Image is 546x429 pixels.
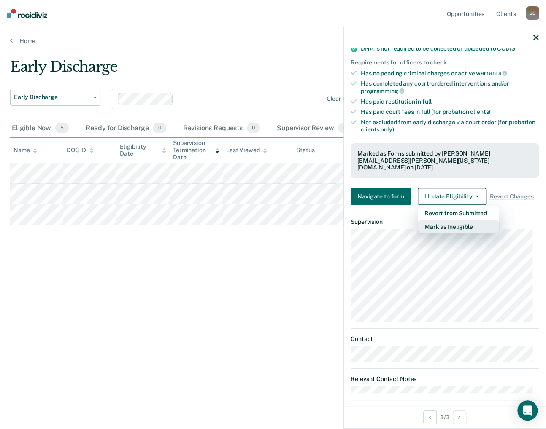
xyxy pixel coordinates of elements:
span: 0 [153,123,166,134]
div: Name [14,147,37,154]
div: Not excluded from early discharge via court order (for probation clients [361,119,539,133]
span: 0 [338,123,351,134]
span: 5 [55,123,69,134]
div: 3 / 3 [344,406,546,428]
div: Marked as Forms submitted by [PERSON_NAME][EMAIL_ADDRESS][PERSON_NAME][US_STATE][DOMAIN_NAME] on ... [357,150,532,171]
button: Revert from Submitted [418,206,499,220]
div: S C [526,6,539,20]
div: Clear officers [326,95,365,102]
span: 0 [247,123,260,134]
div: Status [296,147,314,154]
span: Early Discharge [14,94,90,101]
a: Navigate to form link [351,188,414,205]
span: programming [361,88,404,94]
div: Revisions Requests [181,119,262,138]
button: Update Eligibility [418,188,486,205]
div: Last Viewed [226,147,267,154]
span: clients) [470,108,490,115]
span: only) [381,126,394,133]
div: Has paid restitution in [361,98,539,105]
button: Mark as Ineligible [418,220,499,233]
div: Has no pending criminal charges or active [361,70,539,77]
div: Has paid court fees in full (for probation [361,108,539,115]
button: Navigate to form [351,188,411,205]
dt: Supervision [351,218,539,225]
div: Eligibility Date [120,143,166,158]
div: Supervision Termination Date [173,139,219,161]
div: Requirements for officers to check [351,59,539,66]
span: Revert Changes [489,193,533,200]
dt: Contact [351,335,539,343]
div: Open Intercom Messenger [517,400,538,421]
div: Eligible Now [10,119,70,138]
button: Previous Opportunity [423,410,437,424]
span: warrants [476,70,507,76]
span: full [422,98,431,105]
div: DOC ID [67,147,94,154]
dt: Relevant Contact Notes [351,375,539,383]
div: Supervisor Review [275,119,353,138]
img: Recidiviz [7,9,47,18]
span: CODIS [497,45,515,52]
div: DNA is not required to be collected or uploaded to [361,45,539,52]
a: Home [10,37,536,45]
div: Has completed any court-ordered interventions and/or [361,80,539,94]
button: Next Opportunity [453,410,466,424]
div: Ready for Discharge [84,119,168,138]
div: Early Discharge [10,58,420,82]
